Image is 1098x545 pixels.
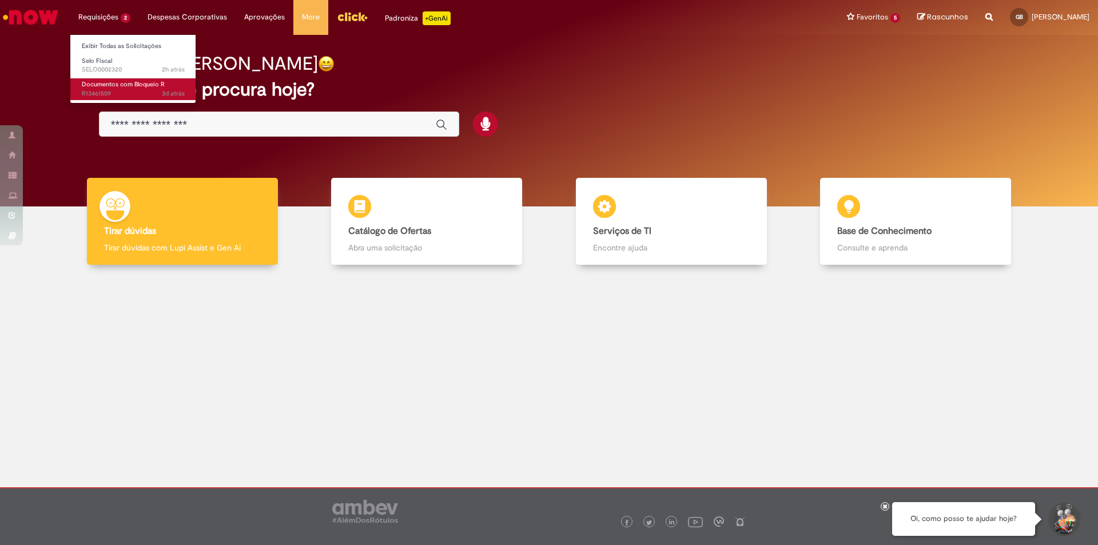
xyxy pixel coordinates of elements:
[735,516,745,527] img: logo_footer_naosei.png
[593,225,651,237] b: Serviços de TI
[78,11,118,23] span: Requisições
[1016,13,1023,21] span: GB
[646,520,652,526] img: logo_footer_twitter.png
[70,34,196,104] ul: Requisições
[162,89,185,98] span: 3d atrás
[348,225,431,237] b: Catálogo de Ofertas
[917,12,968,23] a: Rascunhos
[244,11,285,23] span: Aprovações
[70,40,196,53] a: Exibir Todas as Solicitações
[70,78,196,100] a: Aberto R13461509 : Documentos com Bloqueio R
[857,11,888,23] span: Favoritos
[318,55,335,72] img: happy-face.png
[82,89,185,98] span: R13461509
[305,178,550,265] a: Catálogo de Ofertas Abra uma solicitação
[104,242,261,253] p: Tirar dúvidas com Lupi Assist e Gen Ai
[837,242,994,253] p: Consulte e aprenda
[60,178,305,265] a: Tirar dúvidas Tirar dúvidas com Lupi Assist e Gen Ai
[549,178,794,265] a: Serviços de TI Encontre ajuda
[348,242,505,253] p: Abra uma solicitação
[99,54,318,74] h2: Bom dia, [PERSON_NAME]
[892,502,1035,536] div: Oi, como posso te ajudar hoje?
[385,11,451,25] div: Padroniza
[70,55,196,76] a: Aberto SELO0002320 : Selo Fiscal
[688,514,703,529] img: logo_footer_youtube.png
[1032,12,1089,22] span: [PERSON_NAME]
[162,65,185,74] time: 01/09/2025 08:26:31
[669,519,675,526] img: logo_footer_linkedin.png
[162,89,185,98] time: 29/08/2025 10:33:01
[99,79,1000,100] h2: O que você procura hoje?
[1,6,60,29] img: ServiceNow
[337,8,368,25] img: click_logo_yellow_360x200.png
[890,13,900,23] span: 5
[104,225,156,237] b: Tirar dúvidas
[82,65,185,74] span: SELO0002320
[794,178,1039,265] a: Base de Conhecimento Consulte e aprenda
[927,11,968,22] span: Rascunhos
[423,11,451,25] p: +GenAi
[837,225,932,237] b: Base de Conhecimento
[714,516,724,527] img: logo_footer_workplace.png
[121,13,130,23] span: 2
[332,500,398,523] img: logo_footer_ambev_rotulo_gray.png
[162,65,185,74] span: 2h atrás
[148,11,227,23] span: Despesas Corporativas
[1047,502,1081,536] button: Iniciar Conversa de Suporte
[82,80,165,89] span: Documentos com Bloqueio R
[82,57,112,65] span: Selo Fiscal
[302,11,320,23] span: More
[593,242,750,253] p: Encontre ajuda
[624,520,630,526] img: logo_footer_facebook.png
